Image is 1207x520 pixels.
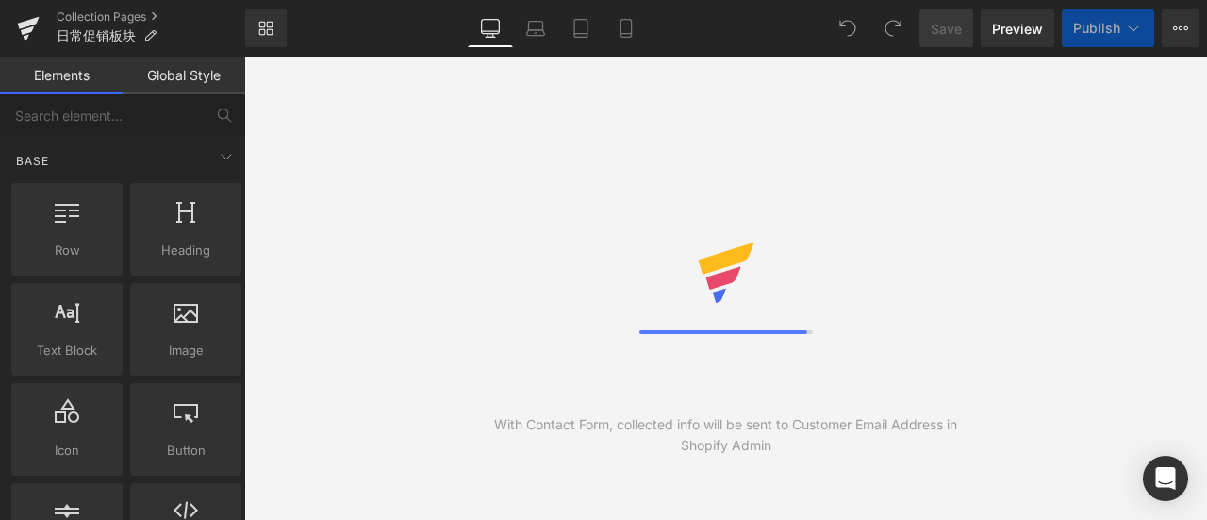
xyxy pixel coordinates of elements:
[123,57,245,94] a: Global Style
[513,9,558,47] a: Laptop
[1162,9,1199,47] button: More
[57,9,245,25] a: Collection Pages
[981,9,1054,47] a: Preview
[1073,21,1120,36] span: Publish
[14,152,51,170] span: Base
[931,19,962,39] span: Save
[17,241,117,260] span: Row
[136,241,236,260] span: Heading
[17,441,117,461] span: Icon
[1062,9,1154,47] button: Publish
[57,28,136,43] span: 日常促销板块
[603,9,649,47] a: Mobile
[136,441,236,461] span: Button
[992,19,1043,39] span: Preview
[558,9,603,47] a: Tablet
[17,341,117,361] span: Text Block
[136,341,236,361] span: Image
[485,414,967,456] div: With Contact Form, collected info will be sent to Customer Email Address in Shopify Admin
[468,9,513,47] a: Desktop
[874,9,912,47] button: Redo
[1143,456,1188,501] div: Open Intercom Messenger
[245,9,287,47] a: New Library
[829,9,867,47] button: Undo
